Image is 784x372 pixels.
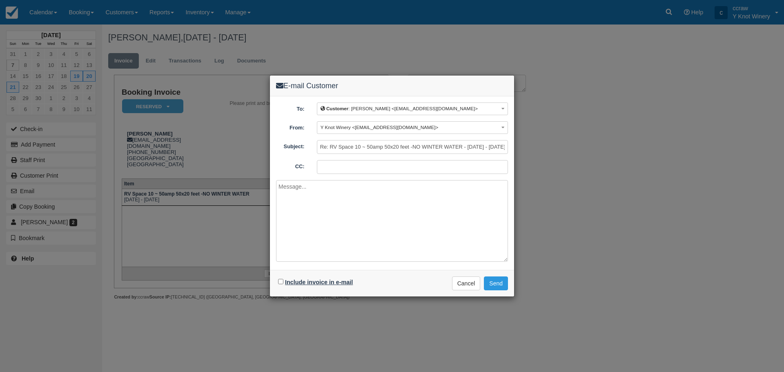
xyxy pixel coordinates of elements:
label: Include invoice in e-mail [285,279,353,285]
button: Y Knot Winery <[EMAIL_ADDRESS][DOMAIN_NAME]> [317,121,508,134]
span: Y Knot Winery <[EMAIL_ADDRESS][DOMAIN_NAME]> [321,125,439,130]
b: Customer [326,106,348,111]
button: Cancel [452,276,481,290]
span: : [PERSON_NAME] <[EMAIL_ADDRESS][DOMAIN_NAME]> [321,106,478,111]
label: From: [270,121,311,132]
label: Subject: [270,140,311,151]
h4: E-mail Customer [276,82,508,90]
label: To: [270,102,311,113]
label: CC: [270,160,311,171]
button: Send [484,276,508,290]
button: Customer: [PERSON_NAME] <[EMAIL_ADDRESS][DOMAIN_NAME]> [317,102,508,115]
